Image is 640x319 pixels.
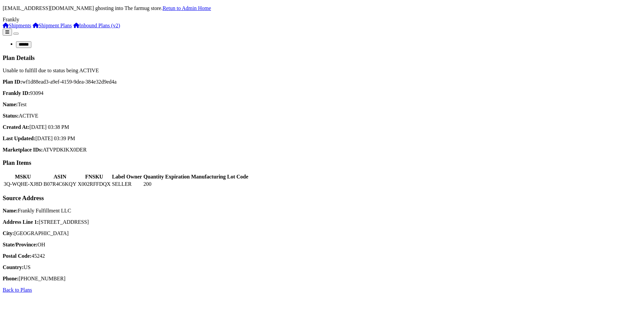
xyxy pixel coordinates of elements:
[3,90,30,96] strong: Frankly ID:
[3,102,637,108] p: Test
[3,242,637,248] p: OH
[165,173,190,180] th: Expiration
[3,90,637,96] p: 93094
[13,33,19,35] button: Toggle navigation
[3,173,43,180] th: MSKU
[3,276,637,282] p: [PHONE_NUMBER]
[191,173,249,180] th: Manufacturing Lot Code
[3,102,18,107] strong: Name:
[3,264,24,270] strong: Country:
[3,253,32,259] strong: Postal Code:
[43,173,77,180] th: ASIN
[3,124,637,130] p: [DATE] 03:38 PM
[3,79,22,85] strong: Plan ID:
[3,219,39,225] strong: Address Line 1:
[77,173,111,180] th: FNSKU
[3,54,637,62] h3: Plan Details
[3,113,637,119] p: ACTIVE
[33,23,72,28] a: Shipment Plans
[3,17,637,23] div: Frankly
[3,208,18,213] strong: Name:
[143,173,164,180] th: Quantity
[112,173,142,180] th: Label Owner
[3,159,637,166] h3: Plan Items
[3,219,637,225] p: [STREET_ADDRESS]
[3,124,29,130] strong: Created At:
[3,68,99,73] span: Unable to fulfill due to status being ACTIVE
[3,287,32,293] a: Back to Plans
[112,181,142,187] td: SELLER
[163,5,211,11] a: Retun to Admin Home
[3,23,31,28] a: Shipments
[3,208,637,214] p: Frankly Fulfillment LLC
[43,181,77,187] td: B07R4C6KQY
[3,242,38,247] strong: State/Province:
[3,136,637,142] p: [DATE] 03:39 PM
[3,230,637,236] p: [GEOGRAPHIC_DATA]
[3,253,637,259] p: 45242
[3,79,637,85] p: wf1d88ead3-a9ef-4159-9dea-384e32d9ed4a
[3,230,14,236] strong: City:
[73,23,120,28] a: Inbound Plans (v2)
[3,276,19,281] strong: Phone:
[3,264,637,270] p: US
[3,5,637,11] p: [EMAIL_ADDRESS][DOMAIN_NAME] ghosting into The farmug store.
[3,181,43,187] td: 3Q-WQHE-XJ8D
[77,181,111,187] td: X002RFFDQX
[3,147,637,153] p: ATVPDKIKX0DER
[3,113,19,119] strong: Status:
[143,181,164,187] td: 200
[3,194,637,202] h3: Source Address
[3,147,43,153] strong: Marketplace IDs:
[3,136,35,141] strong: Last Updated:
